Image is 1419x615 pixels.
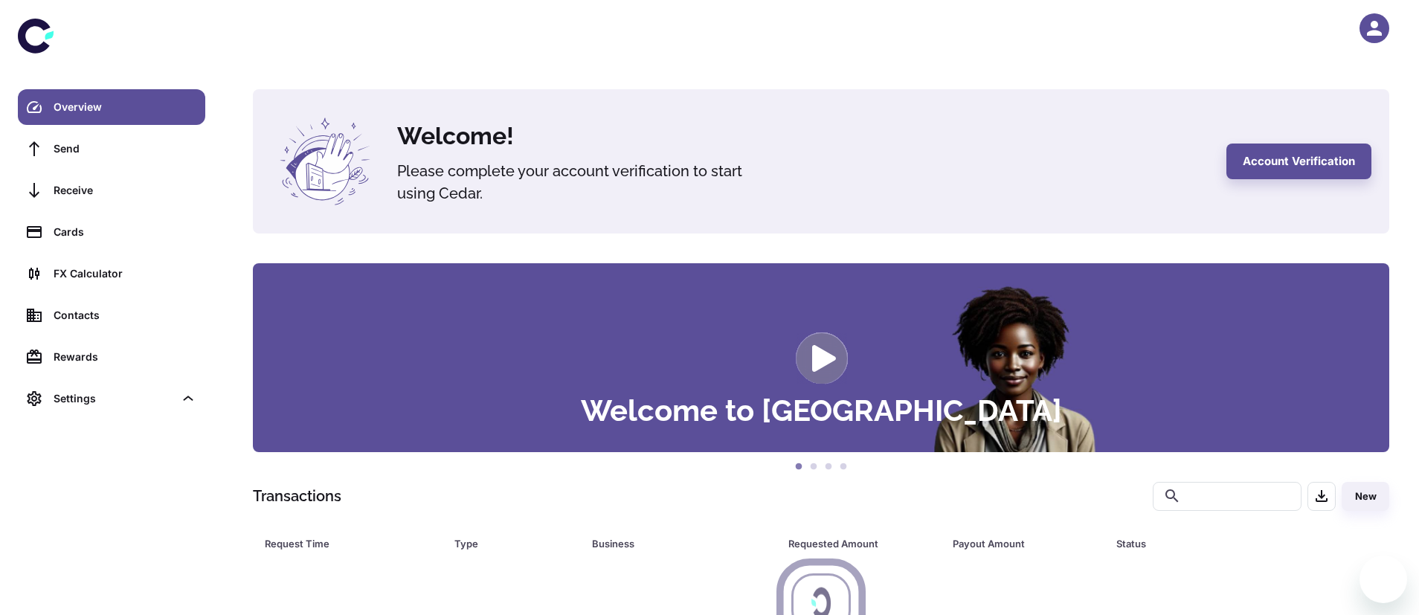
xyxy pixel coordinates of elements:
div: Status [1116,533,1308,554]
h3: Welcome to [GEOGRAPHIC_DATA] [581,396,1062,425]
a: Contacts [18,297,205,333]
h5: Please complete your account verification to start using Cedar. [397,160,769,205]
div: Cards [54,224,196,240]
button: 1 [791,460,806,474]
button: 4 [836,460,851,474]
a: Receive [18,173,205,208]
span: Request Time [265,533,437,554]
div: Send [54,141,196,157]
h1: Transactions [253,485,341,507]
div: FX Calculator [54,265,196,282]
span: Requested Amount [788,533,934,554]
h4: Welcome! [397,118,1209,154]
div: Requested Amount [788,533,915,554]
a: Rewards [18,339,205,375]
div: Overview [54,99,196,115]
div: Contacts [54,307,196,323]
div: Type [454,533,555,554]
div: Settings [18,381,205,416]
button: 3 [821,460,836,474]
div: Request Time [265,533,417,554]
span: Payout Amount [953,533,1098,554]
button: 2 [806,460,821,474]
div: Rewards [54,349,196,365]
span: Type [454,533,574,554]
div: Settings [54,390,174,407]
button: New [1342,482,1389,511]
button: Account Verification [1226,144,1371,179]
a: Cards [18,214,205,250]
span: Status [1116,533,1328,554]
a: Overview [18,89,205,125]
a: Send [18,131,205,167]
div: Receive [54,182,196,199]
iframe: Button to launch messaging window [1360,556,1407,603]
a: FX Calculator [18,256,205,292]
div: Payout Amount [953,533,1079,554]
